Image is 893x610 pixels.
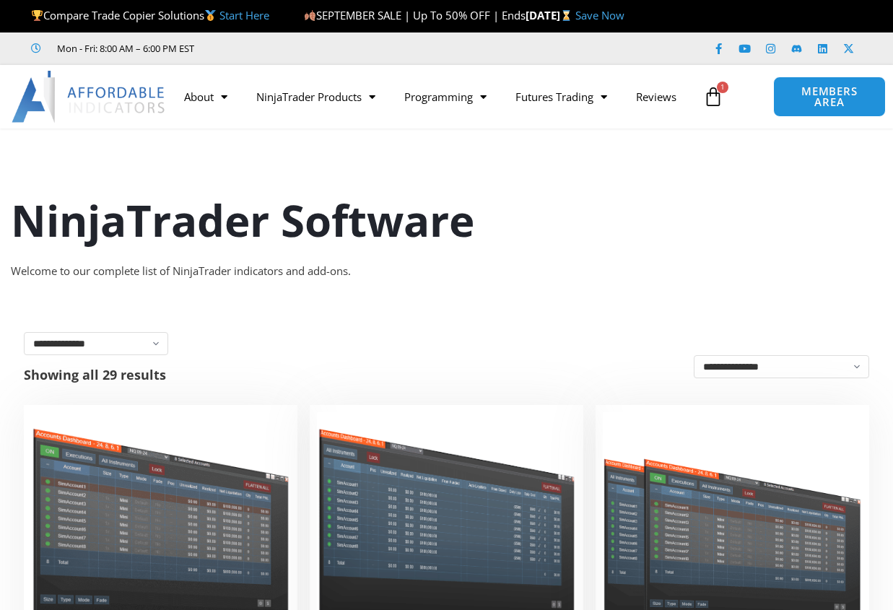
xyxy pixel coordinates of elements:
img: 🍂 [305,10,315,21]
a: MEMBERS AREA [773,77,885,117]
p: Showing all 29 results [24,368,166,381]
nav: Menu [170,80,697,113]
span: Mon - Fri: 8:00 AM – 6:00 PM EST [53,40,194,57]
span: 1 [717,82,728,93]
a: Save Now [575,8,624,22]
img: ⌛ [561,10,572,21]
h1: NinjaTrader Software [11,190,882,250]
a: 1 [681,76,745,118]
img: LogoAI | Affordable Indicators – NinjaTrader [12,71,167,123]
a: NinjaTrader Products [242,80,390,113]
span: SEPTEMBER SALE | Up To 50% OFF | Ends [304,8,526,22]
a: Start Here [219,8,269,22]
select: Shop order [694,355,869,378]
span: MEMBERS AREA [788,86,870,108]
a: Reviews [622,80,691,113]
strong: [DATE] [526,8,575,22]
img: 🏆 [32,10,43,21]
iframe: Customer reviews powered by Trustpilot [214,41,431,56]
a: Futures Trading [501,80,622,113]
a: About [170,80,242,113]
img: 🥇 [205,10,216,21]
div: Welcome to our complete list of NinjaTrader indicators and add-ons. [11,261,882,282]
span: Compare Trade Copier Solutions [31,8,269,22]
a: Programming [390,80,501,113]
